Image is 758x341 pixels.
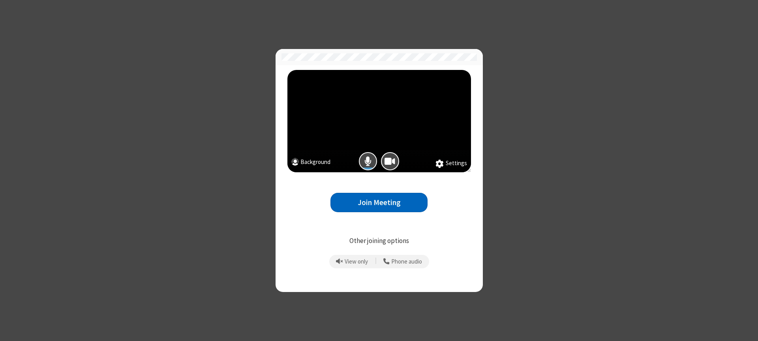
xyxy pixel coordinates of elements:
button: Camera is on [381,152,399,170]
span: Phone audio [391,258,422,265]
button: Use your phone for mic and speaker while you view the meeting on this device. [381,255,425,268]
button: Join Meeting [330,193,428,212]
button: Settings [435,159,467,168]
span: View only [345,258,368,265]
button: Background [291,158,330,168]
button: Prevent echo when there is already an active mic and speaker in the room. [333,255,371,268]
button: Mic is on [359,152,377,170]
span: | [375,256,377,267]
p: Other joining options [287,236,471,246]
